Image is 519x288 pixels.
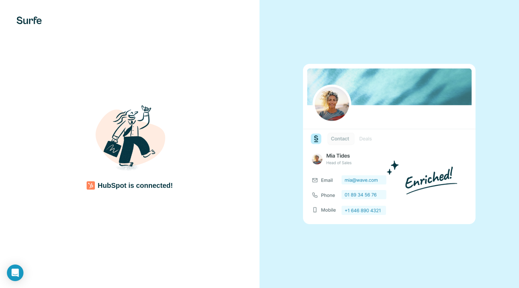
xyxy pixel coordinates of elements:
img: none image [303,64,476,224]
img: Shaka Illustration [88,98,171,181]
img: CRM Logo [87,181,95,190]
h4: HubSpot is connected! [98,181,173,190]
img: Surfe's logo [17,17,42,24]
div: Open Intercom Messenger [7,265,23,281]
